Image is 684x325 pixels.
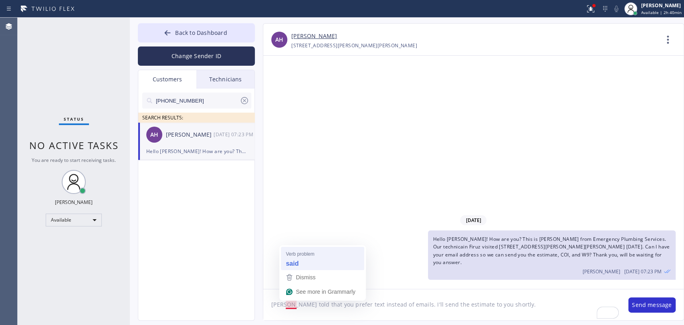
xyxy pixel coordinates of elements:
[641,2,682,9] div: [PERSON_NAME]
[46,214,102,226] div: Available
[138,46,255,66] button: Change Sender ID
[291,32,337,41] a: [PERSON_NAME]
[138,23,255,42] button: Back to Dashboard
[460,215,486,225] span: [DATE]
[214,130,255,139] div: 09/18/2025 9:23 AM
[55,199,93,206] div: [PERSON_NAME]
[155,93,240,109] input: Search
[29,139,119,152] span: No active tasks
[275,35,283,44] span: AH
[583,268,620,275] span: [PERSON_NAME]
[428,230,675,280] div: 09/18/2025 9:23 AM
[628,297,676,313] button: Send message
[611,3,622,14] button: Mute
[641,10,682,15] span: Available | 2h 40min
[146,147,246,156] div: Hello [PERSON_NAME]! How are you? This is [PERSON_NAME] from Emergency Plumbing Services. Our tec...
[150,130,158,139] span: AH
[175,29,227,36] span: Back to Dashboard
[138,70,196,89] div: Customers
[263,289,620,320] textarea: To enrich screen reader interactions, please activate Accessibility in Grammarly extension settings
[32,157,116,164] span: You are ready to start receiving tasks.
[64,116,84,122] span: Status
[433,236,670,266] span: Hello [PERSON_NAME]! How are you? This is [PERSON_NAME] from Emergency Plumbing Services. Our tec...
[291,41,417,50] div: [STREET_ADDRESS][PERSON_NAME][PERSON_NAME]
[142,114,183,121] span: SEARCH RESULTS:
[624,268,662,275] span: [DATE] 07:23 PM
[166,130,214,139] div: [PERSON_NAME]
[196,70,254,89] div: Technicians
